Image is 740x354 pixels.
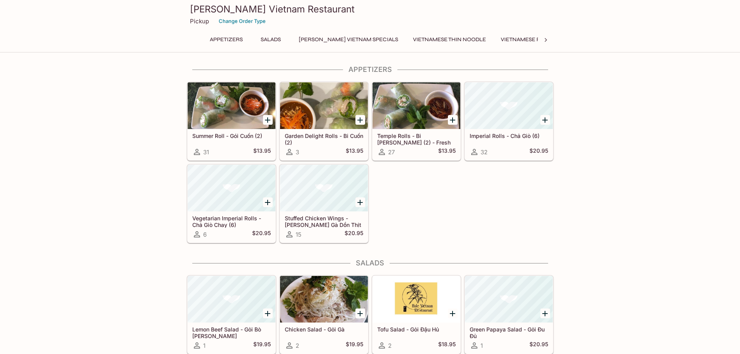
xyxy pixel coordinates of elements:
a: Chicken Salad - Gỏi Gà2$19.95 [280,276,368,354]
h5: Summer Roll - Gói Cuốn (2) [192,133,271,139]
div: Imperial Rolls - Chả Giò (6) [465,82,553,129]
h5: Temple Rolls - Bi [PERSON_NAME] (2) - Fresh Rolled, Non-fried [377,133,456,145]
button: Add Stuffed Chicken Wings - Cánh Gà Dồn Thịt (5) [355,197,365,207]
p: Pickup [190,17,209,25]
a: Green Papaya Salad - Gỏi Đu Đủ1$20.95 [465,276,553,354]
h5: $19.95 [253,341,271,350]
span: 2 [388,342,392,349]
span: 15 [296,231,301,238]
div: Summer Roll - Gói Cuốn (2) [188,82,275,129]
span: 32 [481,148,488,156]
h5: Green Papaya Salad - Gỏi Đu Đủ [470,326,548,339]
a: Imperial Rolls - Chả Giò (6)32$20.95 [465,82,553,160]
button: Appetizers [205,34,247,45]
h5: $20.95 [252,230,271,239]
h5: Vegetarian Imperial Rolls - Chả Giò Chay (6) [192,215,271,228]
div: Lemon Beef Salad - Gỏi Bò Tái Chanh [188,276,275,323]
h4: Appetizers [187,65,554,74]
h5: $20.95 [345,230,363,239]
a: Temple Rolls - Bi [PERSON_NAME] (2) - Fresh Rolled, Non-fried27$13.95 [372,82,461,160]
button: Add Green Papaya Salad - Gỏi Đu Đủ [540,309,550,318]
h5: $20.95 [529,147,548,157]
button: Add Imperial Rolls - Chả Giò (6) [540,115,550,125]
a: Garden Delight Rolls - Bi Cuốn (2)3$13.95 [280,82,368,160]
button: Add Tofu Salad - Gỏi Đậu Hủ [448,309,458,318]
h5: $13.95 [346,147,363,157]
a: Stuffed Chicken Wings - [PERSON_NAME] Gà Dồn Thịt (5)15$20.95 [280,164,368,243]
button: Add Garden Delight Rolls - Bi Cuốn (2) [355,115,365,125]
h3: [PERSON_NAME] Vietnam Restaurant [190,3,550,15]
span: 1 [481,342,483,349]
button: Vietnamese Thin Noodle [409,34,490,45]
span: 2 [296,342,299,349]
a: Lemon Beef Salad - Gỏi Bò [PERSON_NAME]1$19.95 [187,276,276,354]
span: 31 [203,148,209,156]
div: Temple Rolls - Bi Cuốn Chay (2) - Fresh Rolled, Non-fried [373,82,460,129]
button: Add Temple Rolls - Bi Cuốn Chay (2) - Fresh Rolled, Non-fried [448,115,458,125]
h5: Lemon Beef Salad - Gỏi Bò [PERSON_NAME] [192,326,271,339]
a: Vegetarian Imperial Rolls - Chả Giò Chay (6)6$20.95 [187,164,276,243]
button: Vietnamese Plate [496,34,557,45]
button: Change Order Type [215,15,269,27]
h5: $20.95 [529,341,548,350]
div: Tofu Salad - Gỏi Đậu Hủ [373,276,460,323]
h5: Tofu Salad - Gỏi Đậu Hủ [377,326,456,333]
h5: Stuffed Chicken Wings - [PERSON_NAME] Gà Dồn Thịt (5) [285,215,363,228]
a: Summer Roll - Gói Cuốn (2)31$13.95 [187,82,276,160]
div: Vegetarian Imperial Rolls - Chả Giò Chay (6) [188,165,275,211]
button: Add Summer Roll - Gói Cuốn (2) [263,115,273,125]
h5: $18.95 [438,341,456,350]
span: 1 [203,342,205,349]
h5: Chicken Salad - Gỏi Gà [285,326,363,333]
button: Add Lemon Beef Salad - Gỏi Bò Tái Chanh [263,309,273,318]
h4: Salads [187,259,554,267]
h5: $13.95 [438,147,456,157]
div: Garden Delight Rolls - Bi Cuốn (2) [280,82,368,129]
h5: $19.95 [346,341,363,350]
button: Add Chicken Salad - Gỏi Gà [355,309,365,318]
button: Add Vegetarian Imperial Rolls - Chả Giò Chay (6) [263,197,273,207]
h5: Garden Delight Rolls - Bi Cuốn (2) [285,133,363,145]
h5: Imperial Rolls - Chả Giò (6) [470,133,548,139]
a: Tofu Salad - Gỏi Đậu Hủ2$18.95 [372,276,461,354]
span: 27 [388,148,395,156]
div: Green Papaya Salad - Gỏi Đu Đủ [465,276,553,323]
h5: $13.95 [253,147,271,157]
span: 6 [203,231,207,238]
div: Stuffed Chicken Wings - Cánh Gà Dồn Thịt (5) [280,165,368,211]
button: Salads [253,34,288,45]
span: 3 [296,148,299,156]
button: [PERSON_NAME] Vietnam Specials [294,34,402,45]
div: Chicken Salad - Gỏi Gà [280,276,368,323]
